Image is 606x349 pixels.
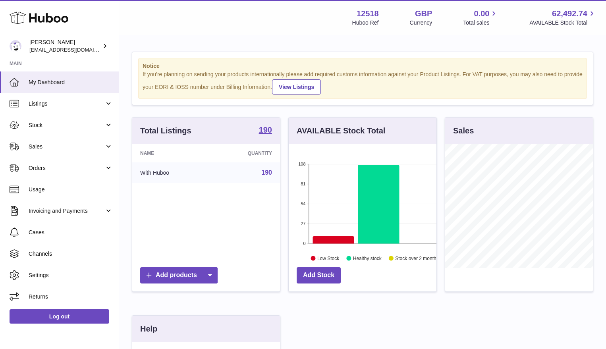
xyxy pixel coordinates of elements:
h3: Help [140,324,157,334]
span: Total sales [463,19,498,27]
strong: GBP [415,8,432,19]
a: Log out [10,309,109,324]
strong: Notice [143,62,583,70]
text: 81 [301,181,305,186]
strong: 12518 [357,8,379,19]
text: Healthy stock [353,255,382,261]
div: If you're planning on sending your products internationally please add required customs informati... [143,71,583,94]
span: Stock [29,121,104,129]
td: With Huboo [132,162,210,183]
a: 190 [261,169,272,176]
span: 62,492.74 [552,8,587,19]
h3: Total Listings [140,125,191,136]
img: caitlin@fancylamp.co [10,40,21,52]
a: View Listings [272,79,321,94]
div: Currency [410,19,432,27]
span: Usage [29,186,113,193]
a: Add products [140,267,218,283]
a: 0.00 Total sales [463,8,498,27]
span: Listings [29,100,104,108]
a: 62,492.74 AVAILABLE Stock Total [529,8,596,27]
span: 0.00 [474,8,490,19]
h3: AVAILABLE Stock Total [297,125,385,136]
span: AVAILABLE Stock Total [529,19,596,27]
h3: Sales [453,125,474,136]
span: Returns [29,293,113,301]
div: [PERSON_NAME] [29,39,101,54]
span: Orders [29,164,104,172]
span: Settings [29,272,113,279]
a: Add Stock [297,267,341,283]
text: Stock over 2 months [395,255,438,261]
span: Channels [29,250,113,258]
text: 54 [301,201,305,206]
span: Cases [29,229,113,236]
strong: 190 [259,126,272,134]
span: Sales [29,143,104,150]
span: [EMAIL_ADDRESS][DOMAIN_NAME] [29,46,117,53]
text: 27 [301,221,305,226]
text: 108 [298,162,305,166]
div: Huboo Ref [352,19,379,27]
span: My Dashboard [29,79,113,86]
text: 0 [303,241,305,246]
text: Low Stock [317,255,340,261]
span: Invoicing and Payments [29,207,104,215]
a: 190 [259,126,272,135]
th: Quantity [210,144,280,162]
th: Name [132,144,210,162]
